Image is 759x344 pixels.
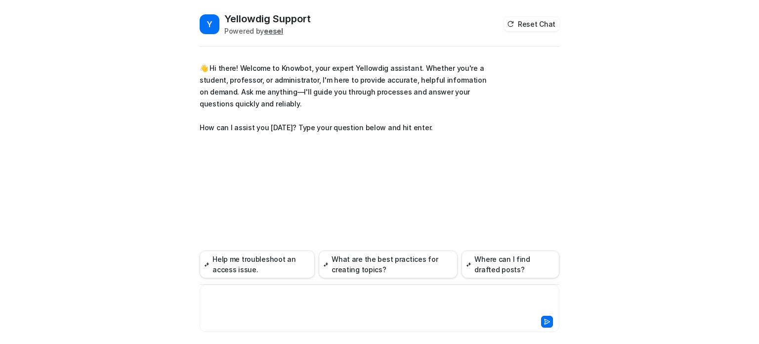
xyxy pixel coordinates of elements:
button: What are the best practices for creating topics? [319,250,458,278]
button: Reset Chat [504,17,559,31]
span: Y [200,14,219,34]
b: eesel [264,27,283,35]
button: Help me troubleshoot an access issue. [200,250,315,278]
p: 👋 Hi there! Welcome to Knowbot, your expert Yellowdig assistant. Whether you're a student, profes... [200,62,489,134]
button: Where can I find drafted posts? [462,250,559,278]
h2: Yellowdig Support [224,12,311,26]
div: Powered by [224,26,311,36]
